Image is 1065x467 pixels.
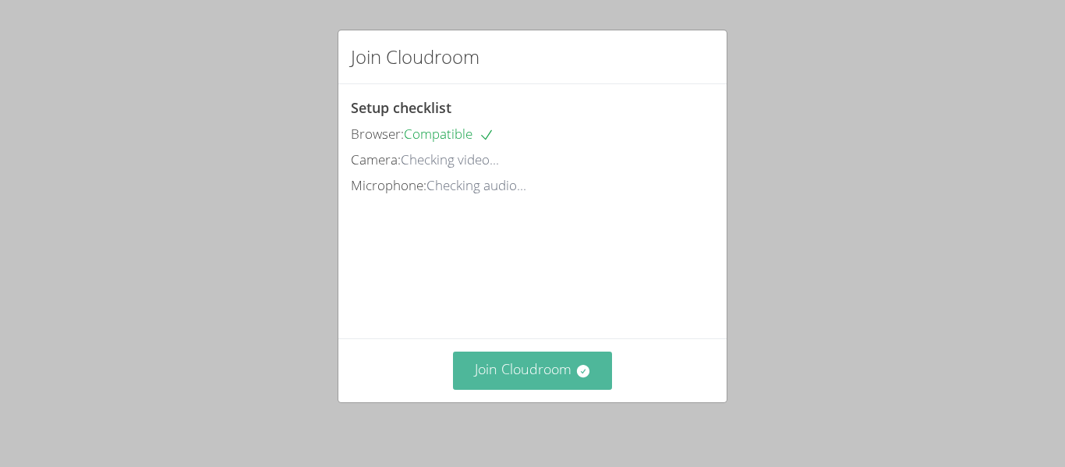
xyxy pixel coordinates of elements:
h2: Join Cloudroom [351,43,479,71]
span: Checking audio... [426,176,526,194]
span: Browser: [351,125,404,143]
span: Compatible [404,125,494,143]
span: Microphone: [351,176,426,194]
button: Join Cloudroom [453,352,613,390]
span: Checking video... [401,150,499,168]
span: Camera: [351,150,401,168]
span: Setup checklist [351,98,451,117]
